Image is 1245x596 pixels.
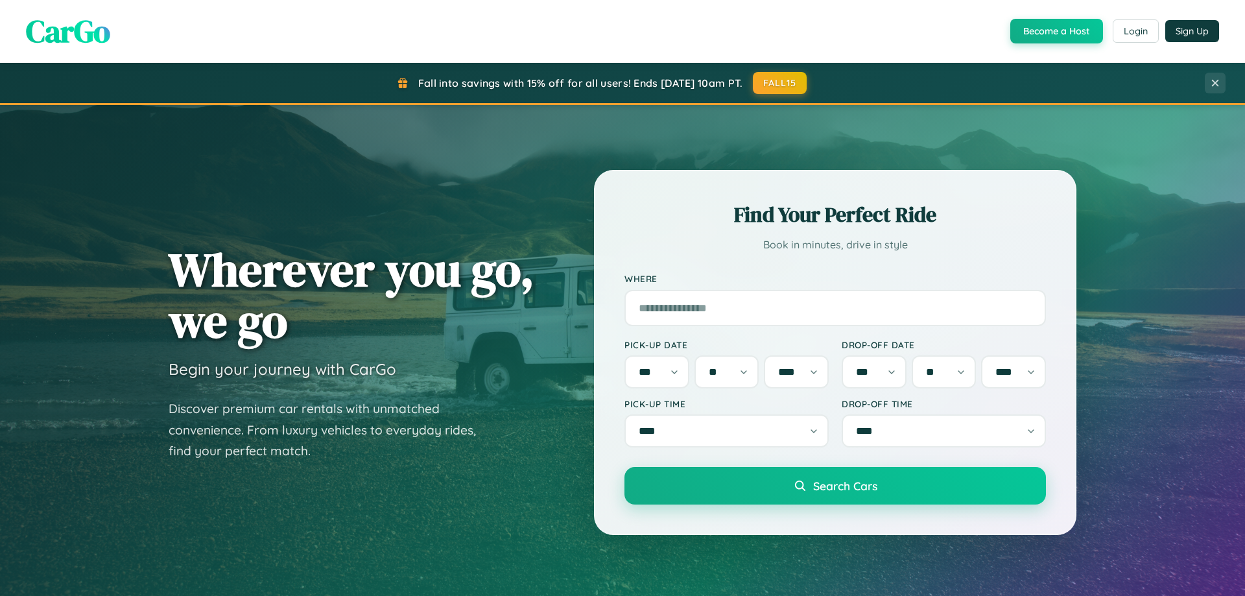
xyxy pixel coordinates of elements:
button: Search Cars [624,467,1046,505]
span: CarGo [26,10,110,53]
span: Search Cars [813,479,877,493]
button: FALL15 [753,72,807,94]
label: Drop-off Time [842,398,1046,409]
h1: Wherever you go, we go [169,244,534,346]
label: Pick-up Date [624,339,829,350]
label: Drop-off Date [842,339,1046,350]
p: Discover premium car rentals with unmatched convenience. From luxury vehicles to everyday rides, ... [169,398,493,462]
h2: Find Your Perfect Ride [624,200,1046,229]
p: Book in minutes, drive in style [624,235,1046,254]
button: Login [1113,19,1159,43]
span: Fall into savings with 15% off for all users! Ends [DATE] 10am PT. [418,77,743,89]
button: Sign Up [1165,20,1219,42]
label: Where [624,274,1046,285]
h3: Begin your journey with CarGo [169,359,396,379]
button: Become a Host [1010,19,1103,43]
label: Pick-up Time [624,398,829,409]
